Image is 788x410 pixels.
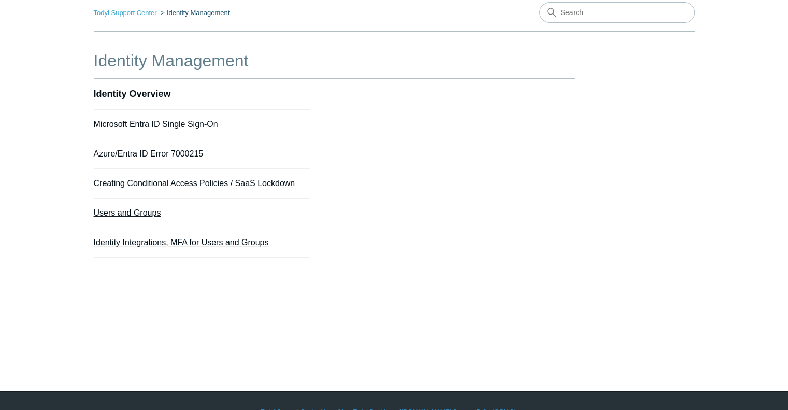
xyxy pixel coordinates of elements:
[94,89,171,99] a: Identity Overview
[94,9,157,17] a: Todyl Support Center
[94,238,269,247] a: Identity Integrations, MFA for Users and Groups
[539,2,695,23] input: Search
[94,120,218,129] a: Microsoft Entra ID Single Sign-On
[159,9,230,17] li: Identity Management
[94,149,204,158] a: Azure/Entra ID Error 7000215
[94,48,575,73] h1: Identity Management
[94,208,161,217] a: Users and Groups
[94,179,295,188] a: Creating Conditional Access Policies / SaaS Lockdown
[94,9,159,17] li: Todyl Support Center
